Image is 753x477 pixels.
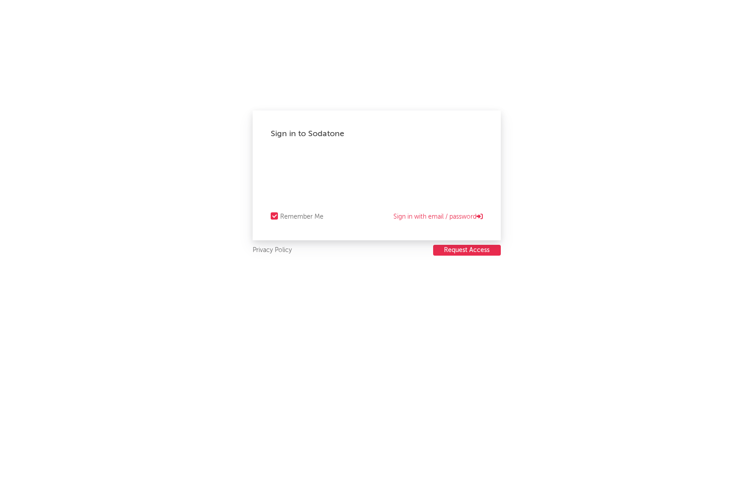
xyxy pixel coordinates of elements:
[253,245,292,256] a: Privacy Policy
[271,128,483,139] div: Sign in to Sodatone
[280,211,323,222] div: Remember Me
[393,211,483,222] a: Sign in with email / password
[433,245,501,256] button: Request Access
